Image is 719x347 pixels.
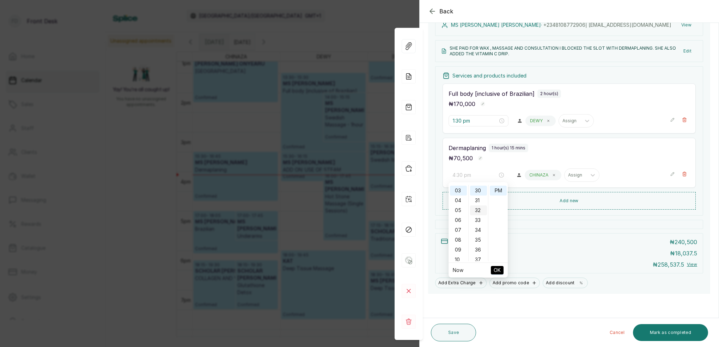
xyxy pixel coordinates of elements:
div: 08 [450,235,467,245]
button: View [676,19,697,31]
span: 18,037.5 [675,250,697,257]
div: 04 [450,196,467,205]
div: 10 [450,255,467,265]
div: 09 [450,245,467,255]
input: Select time [453,117,498,125]
p: ₦ [670,249,697,258]
a: Now [453,267,463,273]
button: Back [428,7,453,16]
span: 170,000 [453,100,475,107]
p: Services and products included [452,72,526,79]
span: 258,537.5 [658,261,684,268]
p: SHE PAID FOR WAX , MASSAGE AND CONSULTATION I BLOCKED THE SLOT WITH DERMAPLANING. SHE ALSO ADDED ... [450,45,678,57]
p: 2 hour(s) [540,91,558,97]
p: ₦ [449,100,475,108]
button: View [687,262,697,267]
button: Save [431,324,476,341]
div: 37 [470,255,487,265]
span: 70,500 [453,155,473,162]
button: Mark as completed [633,324,708,341]
div: 32 [470,205,487,215]
span: +234 8108772906 | [EMAIL_ADDRESS][DOMAIN_NAME] [543,22,671,28]
div: 06 [450,215,467,225]
div: 30 [470,186,487,196]
button: Add discount [543,278,588,288]
div: 05 [450,205,467,215]
p: CHINAZA [529,172,548,178]
span: OK [494,264,501,277]
button: Edit [678,45,697,57]
div: PM [490,186,507,196]
div: 35 [470,235,487,245]
span: Back [439,7,453,16]
div: 34 [470,225,487,235]
button: OK [491,266,504,274]
p: MS [PERSON_NAME] [PERSON_NAME] · [451,21,671,29]
p: ₦ [670,238,697,246]
button: Add new [443,192,696,210]
div: 36 [470,245,487,255]
div: 31 [470,196,487,205]
div: 03 [450,186,467,196]
p: ₦ [653,260,684,269]
p: 1 hour(s) 15 mins [492,145,525,151]
span: 240,500 [675,238,697,246]
button: Cancel [604,324,630,341]
p: Dermaplaning [449,144,486,152]
button: Add Extra Charge [435,278,487,288]
p: Full body [inclusive of Brazilian] [449,89,535,98]
input: Select time [452,171,498,179]
p: ₦ [449,154,473,162]
button: Add promo code [489,278,540,288]
div: 33 [470,215,487,225]
p: DEWY [530,118,543,124]
div: 07 [450,225,467,235]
